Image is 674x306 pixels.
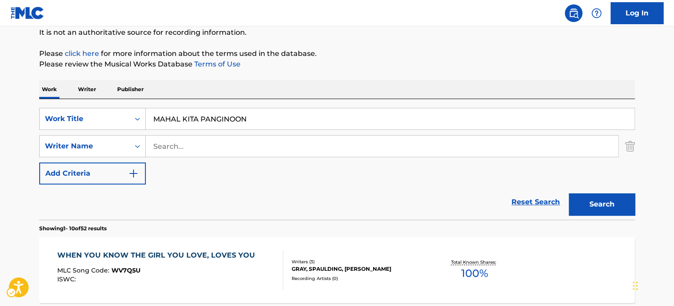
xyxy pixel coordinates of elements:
button: Add Criteria [39,162,146,184]
div: WHEN YOU KNOW THE GIRL YOU LOVE, LOVES YOU [57,250,259,261]
p: Please review the Musical Works Database [39,59,635,70]
p: Writer [75,80,99,99]
a: WHEN YOU KNOW THE GIRL YOU LOVE, LOVES YOUMLC Song Code:WV7Q5UISWC:Writers (3)GRAY, SPAULDING, [P... [39,237,635,303]
p: Total Known Shares: [451,259,498,265]
a: Terms of Use [193,60,241,68]
p: Showing 1 - 10 of 52 results [39,225,107,232]
p: Please for more information about the terms used in the database. [39,48,635,59]
div: Chat Widget [630,264,674,306]
iframe: Hubspot Iframe [630,264,674,306]
div: Recording Artists ( 0 ) [292,275,425,282]
img: MLC Logo [11,7,44,19]
a: click here [65,49,99,58]
form: Search Form [39,108,635,220]
img: 9d2ae6d4665cec9f34b9.svg [128,168,139,179]
p: It is not an authoritative source for recording information. [39,27,635,38]
a: Log In [611,2,663,24]
input: Search... [146,108,634,129]
span: WV7Q5U [111,266,141,274]
span: MLC Song Code : [57,266,111,274]
img: search [568,8,579,18]
span: ISWC : [57,275,78,283]
div: Work Title [45,114,124,124]
a: Reset Search [507,192,564,212]
span: 100 % [461,265,488,281]
p: Publisher [115,80,146,99]
p: Work [39,80,59,99]
div: Drag [633,273,638,299]
div: Writers ( 3 ) [292,258,425,265]
input: Search... [146,136,618,157]
button: Search [569,193,635,215]
img: help [591,8,602,18]
div: Writer Name [45,141,124,151]
img: Delete Criterion [625,135,635,157]
div: GRAY, SPAULDING, [PERSON_NAME] [292,265,425,273]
